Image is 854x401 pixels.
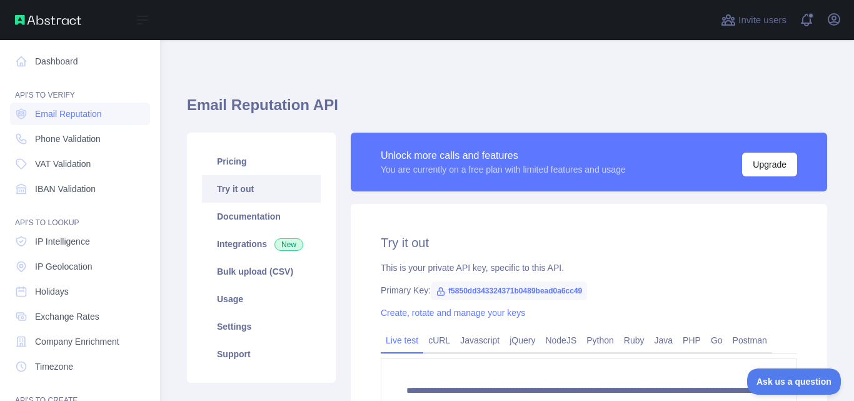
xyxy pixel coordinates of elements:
a: IP Geolocation [10,255,150,278]
a: Live test [381,330,423,350]
a: Postman [728,330,772,350]
a: Exchange Rates [10,305,150,328]
a: Timezone [10,355,150,378]
iframe: Toggle Customer Support [747,368,841,395]
a: Phone Validation [10,128,150,150]
span: Invite users [738,13,786,28]
button: Invite users [718,10,789,30]
a: Settings [202,313,321,340]
span: Holidays [35,285,69,298]
a: Email Reputation [10,103,150,125]
a: Dashboard [10,50,150,73]
a: Support [202,340,321,368]
span: Company Enrichment [35,335,119,348]
a: Documentation [202,203,321,230]
span: IP Intelligence [35,235,90,248]
div: Unlock more calls and features [381,148,626,163]
a: Go [706,330,728,350]
a: jQuery [505,330,540,350]
a: VAT Validation [10,153,150,175]
a: NodeJS [540,330,581,350]
div: API'S TO LOOKUP [10,203,150,228]
span: IBAN Validation [35,183,96,195]
img: Abstract API [15,15,81,25]
a: Ruby [619,330,650,350]
a: cURL [423,330,455,350]
a: Pricing [202,148,321,175]
span: Timezone [35,360,73,373]
a: Python [581,330,619,350]
div: API'S TO VERIFY [10,75,150,100]
span: VAT Validation [35,158,91,170]
h1: Email Reputation API [187,95,827,125]
a: Usage [202,285,321,313]
a: Integrations New [202,230,321,258]
div: You are currently on a free plan with limited features and usage [381,163,626,176]
button: Upgrade [742,153,797,176]
a: Company Enrichment [10,330,150,353]
div: Primary Key: [381,284,797,297]
a: Create, rotate and manage your keys [381,308,525,318]
span: IP Geolocation [35,260,93,273]
a: Bulk upload (CSV) [202,258,321,285]
a: Java [650,330,678,350]
h2: Try it out [381,234,797,251]
span: Exchange Rates [35,310,99,323]
span: Email Reputation [35,108,102,120]
a: IBAN Validation [10,178,150,200]
a: Javascript [455,330,505,350]
a: PHP [678,330,706,350]
div: This is your private API key, specific to this API. [381,261,797,274]
span: f5850dd343324371b0489bead0a6cc49 [431,282,587,300]
a: Try it out [202,175,321,203]
span: Phone Validation [35,133,101,145]
a: IP Intelligence [10,230,150,253]
a: Holidays [10,280,150,303]
span: New [274,238,303,251]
